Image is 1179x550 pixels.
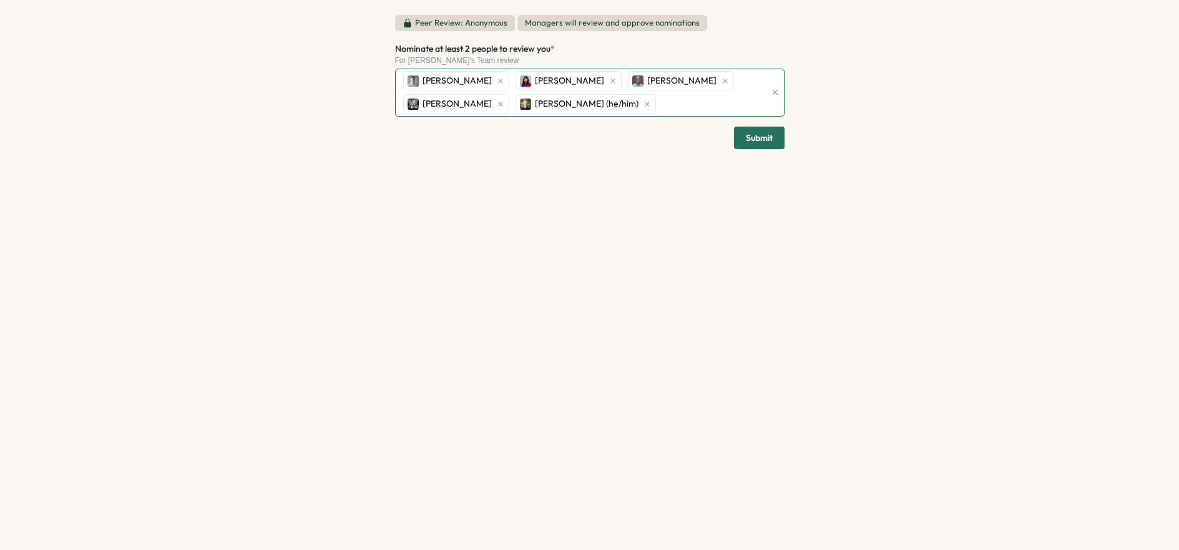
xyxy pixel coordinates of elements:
[520,75,531,87] img: Kat Haynes
[520,99,531,110] img: Brendan Kayes (he/him)
[408,75,419,87] img: Jerome Pereira
[408,99,419,110] img: Dave Haines
[517,15,707,31] span: Managers will review and approve nominations
[395,43,550,54] span: Nominate at least 2 people to review you
[647,74,717,88] span: [PERSON_NAME]
[734,127,785,149] button: Submit
[423,74,492,88] span: [PERSON_NAME]
[395,56,785,65] div: For [PERSON_NAME]'s Team review
[535,97,638,111] span: [PERSON_NAME] (he/him)
[535,74,604,88] span: [PERSON_NAME]
[423,97,492,111] span: [PERSON_NAME]
[746,127,773,148] span: Submit
[632,75,643,87] img: Conrad Brandt
[415,17,507,29] p: Peer Review: Anonymous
